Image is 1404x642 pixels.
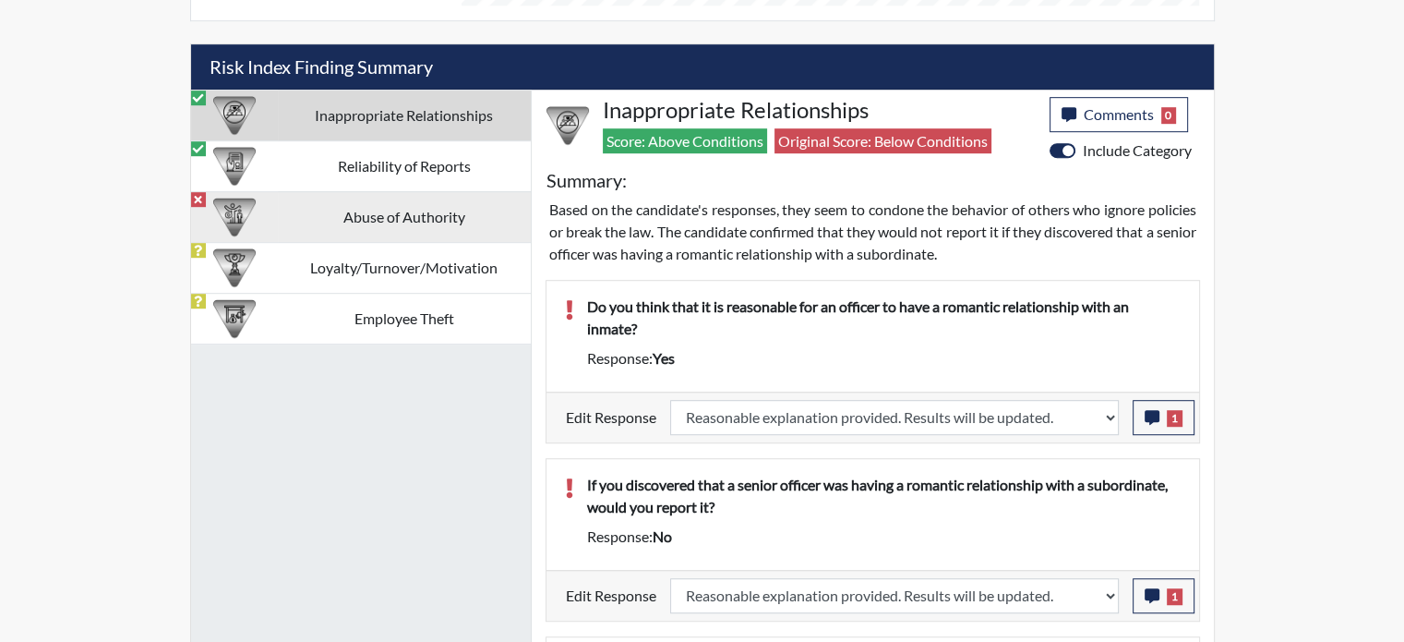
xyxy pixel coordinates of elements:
span: yes [653,349,675,367]
p: If you discovered that a senior officer was having a romantic relationship with a subordinate, wo... [587,474,1181,518]
button: 1 [1133,578,1194,613]
span: no [653,527,672,545]
label: Include Category [1083,139,1192,162]
div: Response: [573,526,1194,548]
img: CATEGORY%20ICON-14.139f8ef7.png [213,94,256,137]
div: Response: [573,347,1194,369]
span: Original Score: Below Conditions [774,128,991,153]
td: Loyalty/Turnover/Motivation [278,242,531,293]
label: Edit Response [566,400,656,435]
td: Abuse of Authority [278,191,531,242]
button: Comments0 [1050,97,1189,132]
button: 1 [1133,400,1194,435]
h5: Summary: [546,169,627,191]
img: CATEGORY%20ICON-14.139f8ef7.png [546,104,589,147]
td: Reliability of Reports [278,140,531,191]
span: 1 [1167,410,1182,427]
img: CATEGORY%20ICON-07.58b65e52.png [213,297,256,340]
img: CATEGORY%20ICON-01.94e51fac.png [213,196,256,238]
img: CATEGORY%20ICON-20.4a32fe39.png [213,145,256,188]
label: Edit Response [566,578,656,613]
span: 0 [1161,107,1177,124]
td: Employee Theft [278,293,531,344]
h4: Inappropriate Relationships [603,97,1036,124]
span: Comments [1084,105,1154,123]
span: 1 [1167,588,1182,605]
img: CATEGORY%20ICON-17.40ef8247.png [213,247,256,289]
span: Score: Above Conditions [603,128,767,153]
div: Update the test taker's response, the change might impact the score [656,578,1133,613]
td: Inappropriate Relationships [278,90,531,140]
h5: Risk Index Finding Summary [191,44,1214,90]
p: Based on the candidate's responses, they seem to condone the behavior of others who ignore polici... [549,199,1196,265]
div: Update the test taker's response, the change might impact the score [656,400,1133,435]
p: Do you think that it is reasonable for an officer to have a romantic relationship with an inmate? [587,296,1181,340]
